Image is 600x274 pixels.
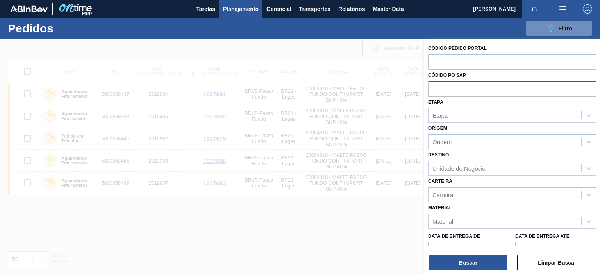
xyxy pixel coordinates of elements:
div: Origem [432,139,452,145]
span: Planejamento [223,4,259,14]
label: Data de Entrega de [428,233,480,239]
div: Unidade de Negócio [432,165,486,171]
div: Material [432,218,453,225]
input: dd/mm/yyyy [515,242,596,257]
label: Códido PO SAP [428,72,466,78]
span: Transportes [299,4,330,14]
div: Etapa [432,112,448,119]
label: Destino [428,152,449,157]
label: Data de Entrega até [515,233,570,239]
img: userActions [558,4,567,14]
h1: Pedidos [8,24,120,33]
label: Carteira [428,179,452,184]
span: Relatórios [338,4,365,14]
button: Filtro [526,21,592,36]
label: Origem [428,126,447,131]
button: Notificações [522,4,547,14]
span: Filtro [559,25,572,32]
span: Master Data [373,4,404,14]
div: Carteira [432,191,453,198]
input: dd/mm/yyyy [428,242,509,257]
span: Tarefas [196,4,215,14]
label: Etapa [428,99,443,105]
img: TNhmsLtSVTkK8tSr43FrP2fwEKptu5GPRR3wAAAABJRU5ErkJggg== [10,5,48,12]
span: Gerencial [266,4,291,14]
label: Código Pedido Portal [428,46,487,51]
img: Logout [583,4,592,14]
label: Material [428,205,452,210]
